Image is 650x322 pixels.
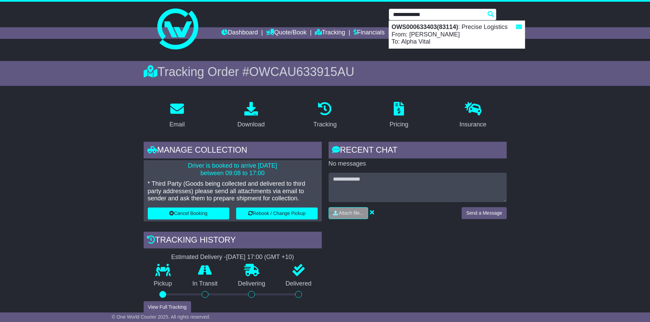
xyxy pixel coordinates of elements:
p: In Transit [182,280,228,288]
button: Cancel Booking [148,208,229,219]
p: * Third Party (Goods being collected and delivered to third party addresses) please send all atta... [148,180,318,202]
div: : Precise Logistics From: [PERSON_NAME] To: Alpha Vital [389,21,525,48]
div: Tracking [313,120,336,129]
a: Email [165,99,189,132]
span: © One World Courier 2025. All rights reserved. [112,314,211,320]
a: Pricing [385,99,413,132]
button: Send a Message [462,207,506,219]
button: Rebook / Change Pickup [236,208,318,219]
div: Pricing [390,120,408,129]
div: Tracking Order # [144,64,507,79]
a: Financials [353,27,385,39]
div: Insurance [460,120,487,129]
p: Driver is booked to arrive [DATE] between 09:08 to 17:00 [148,162,318,177]
div: Tracking history [144,232,322,250]
a: Insurance [455,99,491,132]
p: Pickup [144,280,183,288]
div: Email [169,120,185,129]
strong: OWS000633403(83114) [392,24,458,30]
div: [DATE] 17:00 (GMT +10) [226,254,294,261]
p: Delivering [228,280,276,288]
div: Estimated Delivery - [144,254,322,261]
span: OWCAU633915AU [249,65,354,79]
div: Download [237,120,265,129]
a: Tracking [309,99,341,132]
a: Tracking [315,27,345,39]
div: RECENT CHAT [329,142,507,160]
div: Manage collection [144,142,322,160]
p: Delivered [275,280,322,288]
a: Quote/Book [266,27,306,39]
a: Download [233,99,269,132]
a: Dashboard [221,27,258,39]
button: View Full Tracking [144,301,191,313]
p: No messages [329,160,507,168]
